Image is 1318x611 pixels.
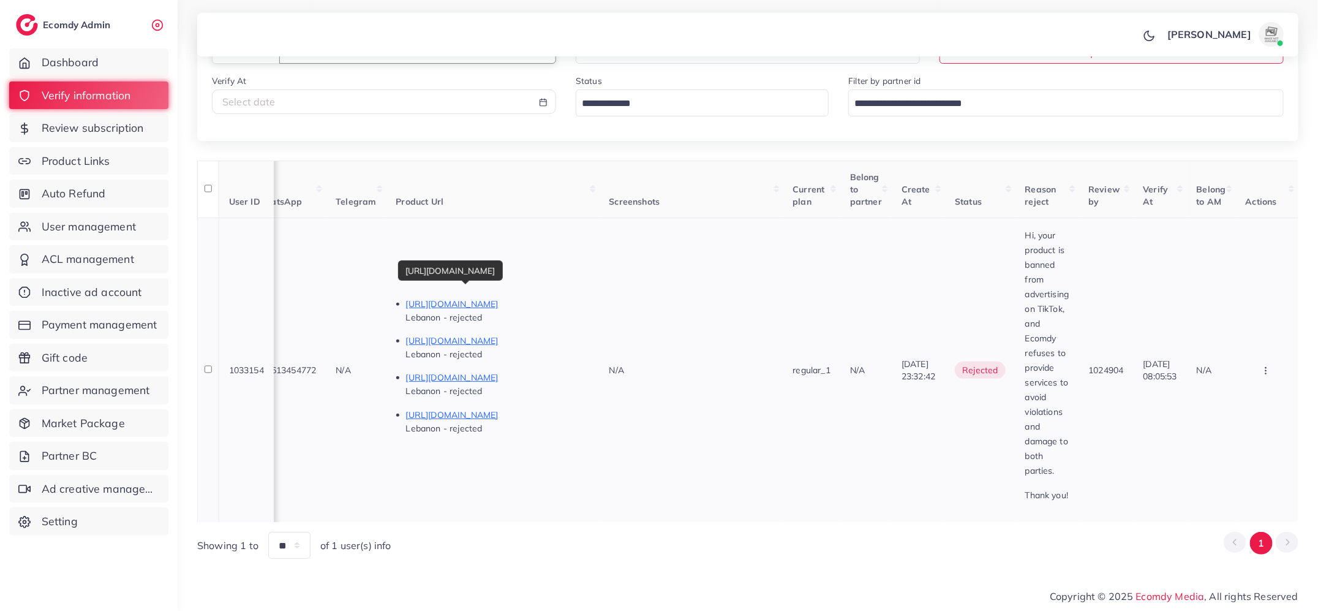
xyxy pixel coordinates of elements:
span: N/A [1197,365,1211,376]
span: 009613454772 [256,365,316,376]
p: Thank you! [1025,488,1069,503]
span: Lebanon - rejected [406,423,483,434]
p: [URL][DOMAIN_NAME] [406,333,590,348]
span: Market Package [42,416,125,431]
label: Filter by partner id [848,75,921,87]
p: [URL][DOMAIN_NAME] [406,297,590,311]
span: Belong to partner [850,172,882,208]
span: Partner BC [42,448,97,464]
span: Screenshots [609,196,660,207]
span: Reason reject [1025,184,1056,207]
input: Search for option [850,94,1268,113]
span: N/A [850,365,865,376]
a: Gift code [9,344,168,372]
span: [DATE] 08:05:53 [1143,359,1177,382]
a: Dashboard [9,48,168,77]
div: Search for option [848,89,1284,116]
a: Ecomdy Media [1136,590,1205,602]
span: Lebanon - rejected [406,385,483,397]
h2: Ecomdy Admin [43,19,113,31]
span: Gift code [42,350,88,366]
span: of 1 user(s) info [320,539,391,553]
p: [URL][DOMAIN_NAME] [406,408,590,422]
p: [PERSON_NAME] [1167,27,1251,42]
p: Hi, your product is banned from advertising on TikTok, and Ecomdy refuses to provide services to ... [1025,228,1069,478]
div: [URL][DOMAIN_NAME] [398,260,503,281]
a: Auto Refund [9,180,168,208]
span: Verify At [1143,184,1169,207]
span: Payment management [42,317,157,333]
a: Partner BC [9,442,168,470]
a: [PERSON_NAME]avatar [1161,22,1289,47]
span: Dashboard [42,55,99,70]
span: Create At [902,184,930,207]
p: [URL][DOMAIN_NAME] [406,370,590,385]
span: rejected [955,362,1005,379]
ul: Pagination [1224,532,1298,555]
span: N/A [609,365,624,376]
input: Search for option [578,94,813,113]
span: Status [955,196,982,207]
span: 1033154 [229,365,264,376]
button: Go to page 1 [1250,532,1273,555]
span: ACL management [42,251,134,267]
a: Payment management [9,311,168,339]
span: [DATE] 23:32:42 [902,359,935,382]
span: Setting [42,514,78,529]
span: Lebanon - rejected [406,312,483,323]
span: Copyright © 2025 [1050,589,1298,604]
span: Current plan [793,184,825,207]
span: User ID [229,196,260,207]
span: , All rights Reserved [1205,589,1298,604]
span: Verify information [42,88,131,104]
div: Search for option [576,89,829,116]
a: Verify information [9,82,168,110]
span: User management [42,219,136,235]
span: Partner management [42,382,150,398]
span: Inactive ad account [42,284,142,300]
span: regular_1 [793,365,830,376]
span: Actions [1246,196,1277,207]
a: Product Links [9,147,168,175]
span: 1024904 [1089,365,1124,376]
span: Telegram [336,196,376,207]
span: Lebanon - rejected [406,349,483,360]
a: Market Package [9,409,168,438]
a: Ad creative management [9,475,168,503]
span: Belong to AM [1197,184,1226,207]
span: Review subscription [42,120,144,136]
span: Product Links [42,153,110,169]
a: Setting [9,507,168,536]
span: Product Url [396,196,444,207]
label: Status [576,75,602,87]
img: avatar [1259,22,1284,47]
img: logo [16,14,38,36]
span: Select date [222,96,276,108]
span: Showing 1 to [197,539,258,553]
span: Auto Refund [42,186,106,202]
a: User management [9,213,168,241]
a: Partner management [9,376,168,404]
a: logoEcomdy Admin [16,14,113,36]
a: Inactive ad account [9,278,168,306]
span: N/A [336,365,350,376]
a: Review subscription [9,114,168,142]
span: Ad creative management [42,481,159,497]
span: Review by [1089,184,1120,207]
label: Verify At [212,75,246,87]
a: ACL management [9,245,168,273]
